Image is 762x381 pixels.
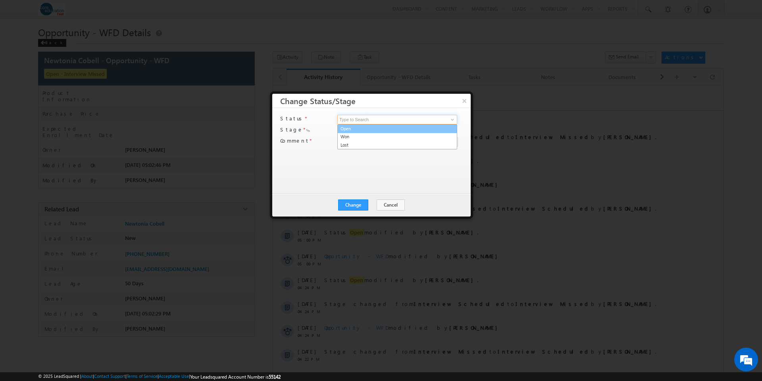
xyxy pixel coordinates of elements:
[81,373,93,379] a: About
[38,373,281,380] span: © 2025 LeadSquared | | | | |
[269,374,281,380] span: 55142
[337,124,457,133] a: Open
[280,137,310,144] label: Comment
[338,133,457,141] a: Won
[337,115,457,124] input: Type to Search
[280,115,305,122] label: Status
[280,126,303,133] label: Stage
[458,94,471,108] button: ×
[377,199,405,211] button: Cancel
[280,94,471,108] h3: Change Status/Stage
[338,141,457,149] a: Lost
[338,199,368,211] button: Change
[190,374,281,380] span: Your Leadsquared Account Number is
[446,116,456,124] a: Show All Items
[94,373,125,379] a: Contact Support
[159,373,189,379] a: Acceptable Use
[127,373,158,379] a: Terms of Service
